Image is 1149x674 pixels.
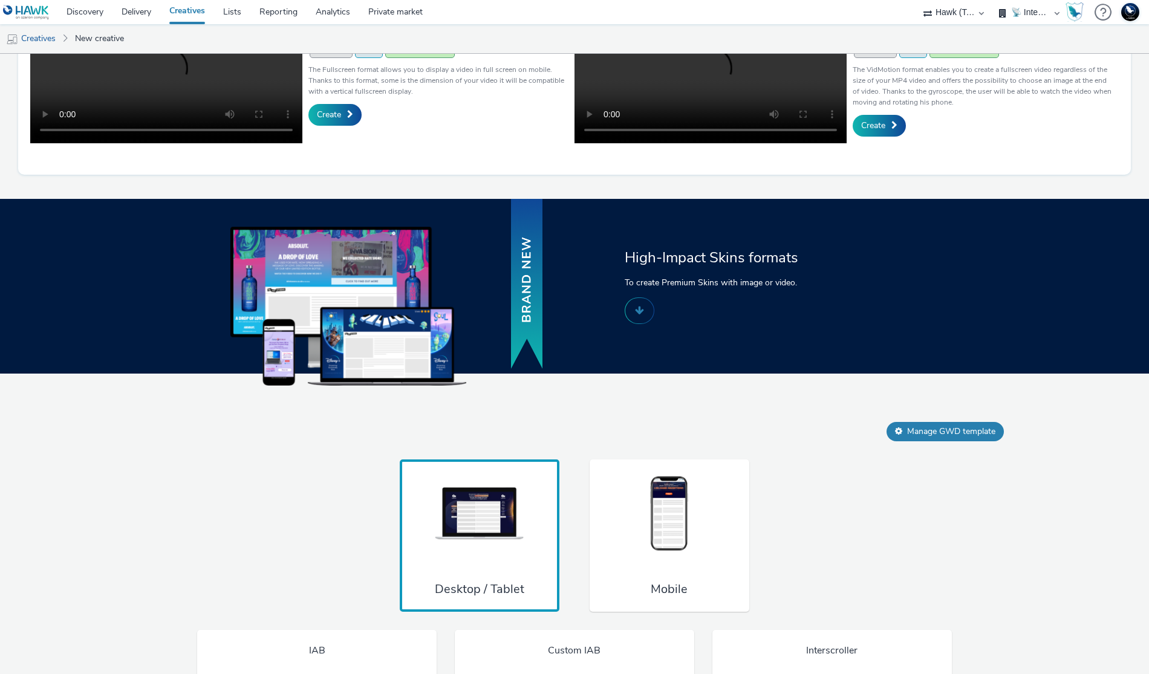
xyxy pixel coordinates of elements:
img: Hawk Academy [1066,2,1084,22]
p: The Fullscreen format allows you to display a video in full screen on mobile. Thanks to this form... [308,64,568,97]
h4: Interscroller [806,644,858,658]
img: undefined Logo [3,5,50,20]
img: thumbnail of rich media mobile type [624,474,715,554]
img: mobile [6,33,18,45]
img: example of skins on dekstop, tablet and mobile devices [230,227,466,385]
img: thumbnail of rich media desktop type [434,474,525,554]
a: Hawk Academy [1066,2,1089,22]
img: banner with new text [509,197,545,372]
h2: High-Impact Skins formats [625,248,906,267]
h4: Custom IAB [548,644,601,658]
button: Manage GWD template [887,422,1004,441]
span: Create [861,120,885,131]
p: The VidMotion format enables you to create a fullscreen video regardless of the size of your MP4 ... [853,64,1113,108]
h4: IAB [309,644,325,658]
h3: Desktop / Tablet [435,581,524,597]
h3: Mobile [651,581,688,597]
img: Support Hawk [1121,3,1139,21]
p: To create Premium Skins with image or video. [625,276,906,289]
a: Create [853,115,906,137]
span: Create [317,109,341,120]
a: New creative [69,24,130,53]
a: Create [308,104,362,126]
